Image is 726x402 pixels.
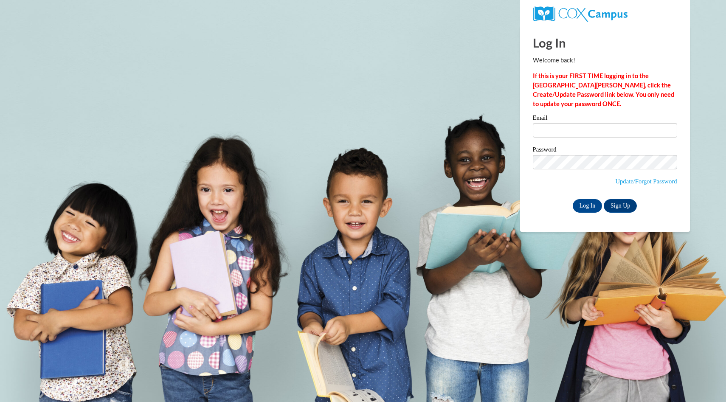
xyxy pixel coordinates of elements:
[533,10,628,17] a: COX Campus
[533,115,677,123] label: Email
[615,178,677,185] a: Update/Forgot Password
[533,6,628,22] img: COX Campus
[573,199,602,213] input: Log In
[533,72,674,107] strong: If this is your FIRST TIME logging in to the [GEOGRAPHIC_DATA][PERSON_NAME], click the Create/Upd...
[533,146,677,155] label: Password
[533,56,677,65] p: Welcome back!
[533,34,677,51] h1: Log In
[604,199,637,213] a: Sign Up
